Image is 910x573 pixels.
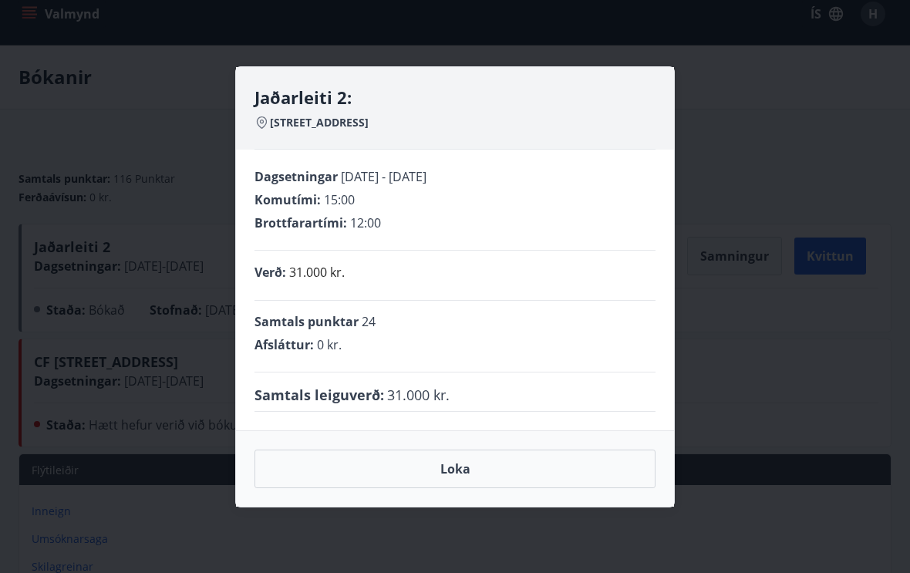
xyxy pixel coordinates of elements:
[254,264,286,281] span: Verð :
[387,385,450,405] span: 31.000 kr.
[341,168,426,185] span: [DATE] - [DATE]
[254,86,656,109] h4: Jaðarleiti 2:
[289,263,345,281] p: 31.000 kr.
[254,313,359,330] span: Samtals punktar
[254,385,384,405] span: Samtals leiguverð :
[254,168,338,185] span: Dagsetningar
[317,336,342,353] span: 0 kr.
[254,214,347,231] span: Brottfarartími :
[254,450,656,488] button: Loka
[254,336,314,353] span: Afsláttur :
[350,214,381,231] span: 12:00
[324,191,355,208] span: 15:00
[270,115,369,130] span: [STREET_ADDRESS]
[254,191,321,208] span: Komutími :
[362,313,376,330] span: 24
